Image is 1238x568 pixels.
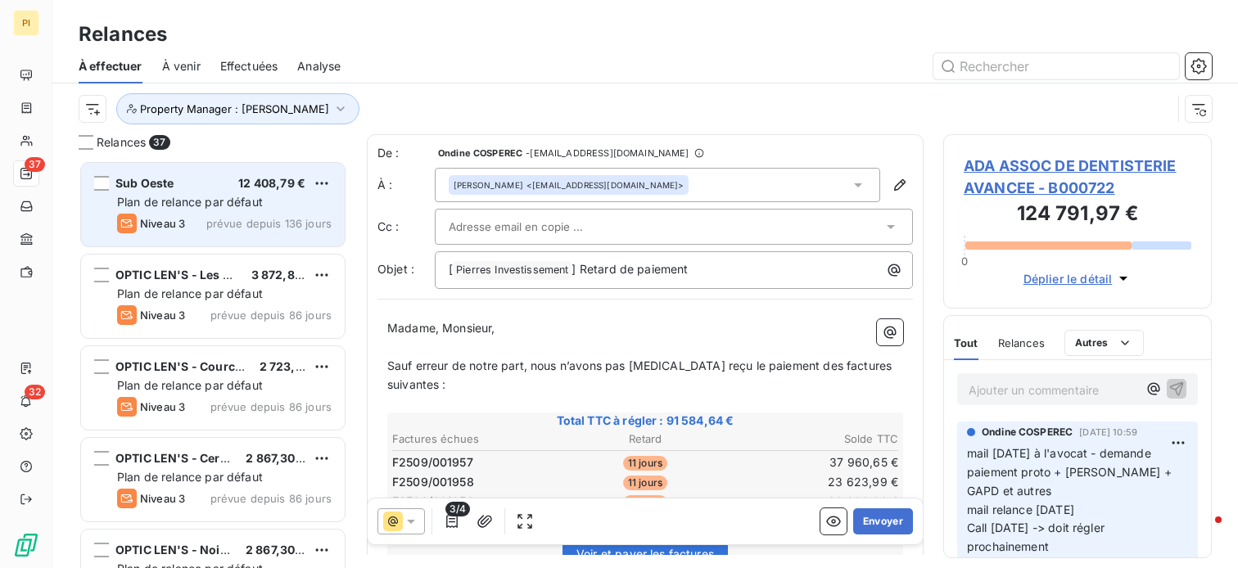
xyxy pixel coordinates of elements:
[623,476,667,490] span: 11 jours
[731,453,899,471] td: 37 960,65 €
[964,199,1191,232] h3: 124 791,97 €
[210,309,332,322] span: prévue depuis 86 jours
[454,261,571,280] span: Pierres Investissement
[13,10,39,36] div: PI
[445,502,470,516] span: 3/4
[251,268,311,282] span: 3 872,81 €
[25,157,45,172] span: 37
[297,58,341,74] span: Analyse
[392,454,473,471] span: F2509/001957
[115,176,174,190] span: Sub Oeste
[967,503,1074,516] span: mail relance [DATE]
[387,321,495,335] span: Madame, Monsieur,
[97,134,146,151] span: Relances
[246,451,306,465] span: 2 867,30 €
[967,446,1175,498] span: mail [DATE] à l'avocat - demande paiement proto + [PERSON_NAME] + GAPD et autres
[115,451,234,465] span: OPTIC LEN'S - Cergy
[392,474,474,490] span: F2509/001958
[377,177,435,193] label: À :
[853,508,913,534] button: Envoyer
[238,176,305,190] span: 12 408,79 €
[116,93,359,124] button: Property Manager : [PERSON_NAME]
[210,400,332,413] span: prévue depuis 86 jours
[117,470,263,484] span: Plan de relance par défaut
[526,148,689,158] span: - [EMAIL_ADDRESS][DOMAIN_NAME]
[1023,270,1113,287] span: Déplier le détail
[454,179,684,191] div: <[EMAIL_ADDRESS][DOMAIN_NAME]>
[961,255,968,268] span: 0
[140,309,185,322] span: Niveau 3
[149,135,169,150] span: 37
[140,492,185,505] span: Niveau 3
[13,532,39,558] img: Logo LeanPay
[117,195,263,209] span: Plan de relance par défaut
[967,521,1108,553] span: Call [DATE] -> doit régler prochainement
[731,431,899,448] th: Solde TTC
[449,214,625,239] input: Adresse email en copie ...
[115,543,233,557] span: OPTIC LEN'S - Noisy
[25,385,45,399] span: 32
[391,431,559,448] th: Factures échues
[115,268,249,282] span: OPTIC LEN'S - Les Lilas
[117,286,263,300] span: Plan de relance par défaut
[623,456,667,471] span: 11 jours
[392,494,474,510] span: F2509/001959
[79,20,167,49] h3: Relances
[576,547,714,561] span: Voir et payer les factures
[115,359,291,373] span: OPTIC LEN'S - Courcouronnes
[1019,269,1137,288] button: Déplier le détail
[210,492,332,505] span: prévue depuis 86 jours
[561,431,729,448] th: Retard
[731,473,899,491] td: 23 623,99 €
[140,400,185,413] span: Niveau 3
[438,148,522,158] span: Ondine COSPEREC
[390,412,901,429] span: Total TTC à régler : 91 584,64 €
[572,262,688,276] span: ] Retard de paiement
[731,493,899,511] td: 30 000,00 €
[623,495,667,510] span: 11 jours
[79,58,142,74] span: À effectuer
[954,336,978,349] span: Tout
[206,217,332,230] span: prévue depuis 136 jours
[140,217,185,230] span: Niveau 3
[260,359,322,373] span: 2 723,90 €
[220,58,278,74] span: Effectuées
[982,425,1073,440] span: Ondine COSPEREC
[1182,512,1222,552] iframe: Intercom live chat
[246,543,306,557] span: 2 867,30 €
[162,58,201,74] span: À venir
[79,160,347,568] div: grid
[1064,330,1144,356] button: Autres
[998,336,1045,349] span: Relances
[964,155,1191,199] span: ADA ASSOC DE DENTISTERIE AVANCEE - B000722
[377,145,435,161] span: De :
[140,102,329,115] span: Property Manager : [PERSON_NAME]
[449,262,453,276] span: [
[377,262,414,276] span: Objet :
[117,378,263,392] span: Plan de relance par défaut
[454,179,523,191] span: [PERSON_NAME]
[387,358,895,391] span: Sauf erreur de notre part, nous n’avons pas [MEDICAL_DATA] reçu le paiement des factures suivantes :
[377,219,435,235] label: Cc :
[1079,427,1137,437] span: [DATE] 10:59
[933,53,1179,79] input: Rechercher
